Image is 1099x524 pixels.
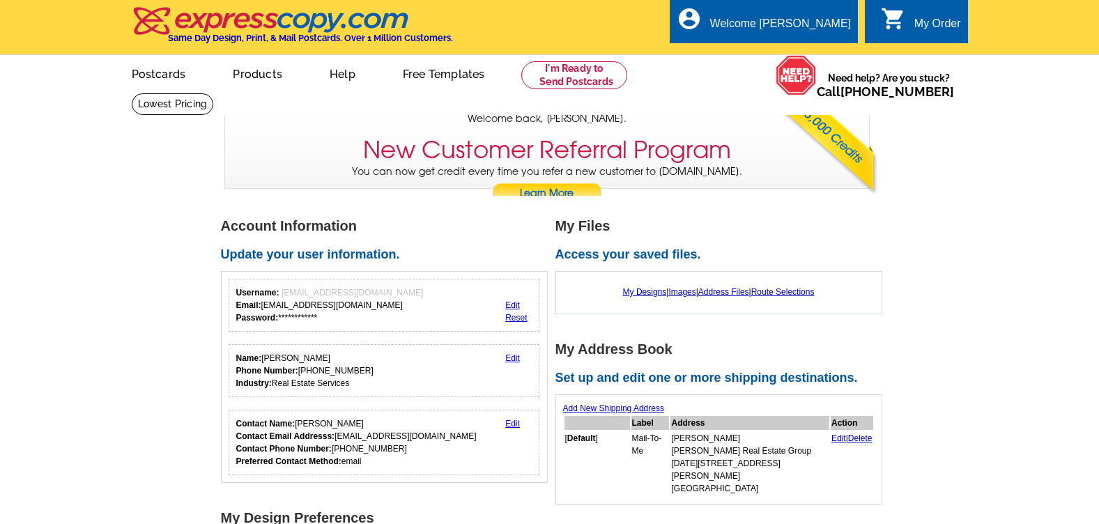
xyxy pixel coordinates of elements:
td: Mail-To-Me [631,431,670,495]
div: Who should we contact regarding order issues? [229,410,540,475]
a: Help [307,56,378,89]
td: | [831,431,873,495]
a: Add New Shipping Address [563,403,664,413]
b: Default [567,433,596,443]
div: [PERSON_NAME] [EMAIL_ADDRESS][DOMAIN_NAME] [PHONE_NUMBER] email [236,417,477,468]
th: Action [831,416,873,430]
a: Edit [505,353,520,363]
a: Free Templates [381,56,507,89]
div: Your login information. [229,279,540,332]
strong: Username: [236,288,279,298]
a: Products [210,56,305,89]
a: Learn More [492,183,602,204]
strong: Industry: [236,378,272,388]
h1: My Address Book [555,342,890,357]
a: Edit [505,419,520,429]
h2: Update your user information. [221,247,555,263]
span: Welcome back, [PERSON_NAME]. [468,111,627,126]
a: Postcards [109,56,208,89]
strong: Phone Number: [236,366,298,376]
a: Edit [505,300,520,310]
span: [EMAIL_ADDRESS][DOMAIN_NAME] [282,288,423,298]
a: Same Day Design, Print, & Mail Postcards. Over 1 Million Customers. [132,17,453,43]
h3: New Customer Referral Program [363,136,731,164]
a: shopping_cart My Order [881,15,961,33]
strong: Contact Email Addresss: [236,431,335,441]
a: Address Files [698,287,749,297]
strong: Preferred Contact Method: [236,456,341,466]
h4: Same Day Design, Print, & Mail Postcards. Over 1 Million Customers. [168,33,453,43]
span: Need help? Are you stuck? [817,71,961,99]
strong: Name: [236,353,262,363]
a: [PHONE_NUMBER] [840,84,954,99]
h2: Set up and edit one or more shipping destinations. [555,371,890,386]
a: Route Selections [751,287,815,297]
strong: Contact Phone Number: [236,444,332,454]
a: Reset [505,313,527,323]
strong: Contact Name: [236,419,295,429]
i: account_circle [677,6,702,31]
h2: Access your saved files. [555,247,890,263]
a: Edit [831,433,846,443]
th: Label [631,416,670,430]
th: Address [670,416,829,430]
p: You can now get credit every time you refer a new customer to [DOMAIN_NAME]. [225,164,869,204]
h1: Account Information [221,219,555,233]
div: Your personal details. [229,344,540,397]
img: help [776,55,817,95]
span: Call [817,84,954,99]
strong: Email: [236,300,261,310]
a: Images [668,287,695,297]
a: My Designs [623,287,667,297]
a: Delete [848,433,873,443]
div: My Order [914,17,961,37]
div: Welcome [PERSON_NAME] [710,17,851,37]
strong: Password: [236,313,279,323]
h1: My Files [555,219,890,233]
div: | | | [563,279,875,305]
td: [PERSON_NAME] [PERSON_NAME] Real Estate Group [DATE][STREET_ADDRESS][PERSON_NAME] [GEOGRAPHIC_DATA] [670,431,829,495]
td: [ ] [564,431,630,495]
i: shopping_cart [881,6,906,31]
div: [PERSON_NAME] [PHONE_NUMBER] Real Estate Services [236,352,374,390]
